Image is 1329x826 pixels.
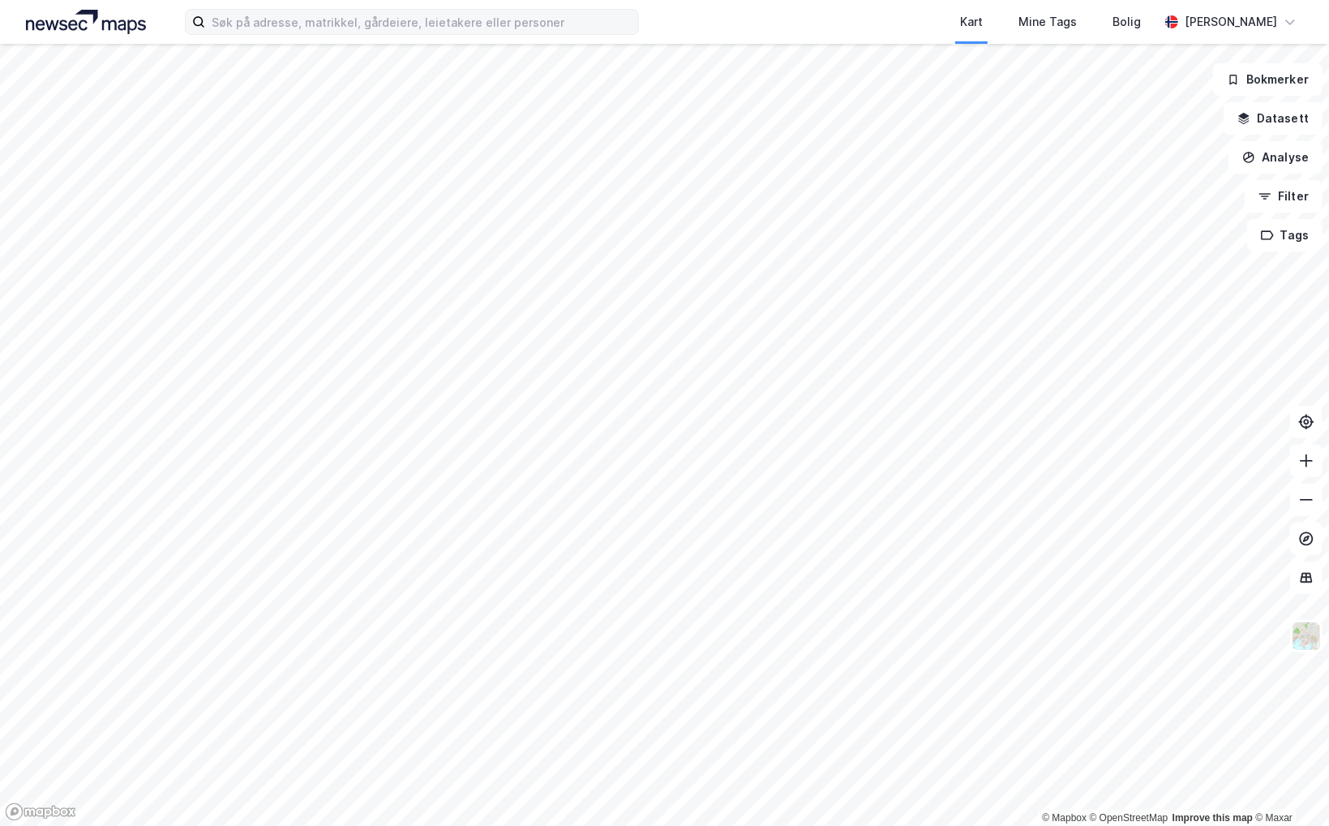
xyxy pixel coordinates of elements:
img: Z [1291,621,1322,652]
button: Bokmerker [1213,63,1323,96]
button: Tags [1247,219,1323,252]
div: Mine Tags [1018,12,1077,32]
div: Kart [960,12,983,32]
a: Mapbox [1042,812,1087,824]
div: Kontrollprogram for chat [1248,748,1329,826]
a: Mapbox homepage [5,802,76,821]
input: Søk på adresse, matrikkel, gårdeiere, leietakere eller personer [205,10,638,34]
img: logo.a4113a55bc3d86da70a041830d287a7e.svg [26,10,146,34]
div: [PERSON_NAME] [1185,12,1277,32]
button: Filter [1245,180,1323,213]
iframe: Chat Widget [1248,748,1329,826]
button: Datasett [1224,102,1323,135]
div: Bolig [1113,12,1141,32]
a: OpenStreetMap [1090,812,1168,824]
a: Improve this map [1173,812,1253,824]
button: Analyse [1228,141,1323,174]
